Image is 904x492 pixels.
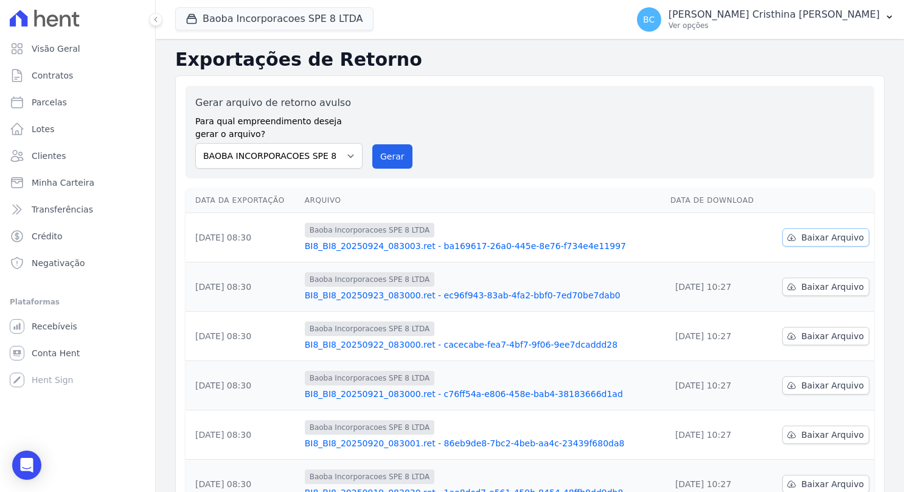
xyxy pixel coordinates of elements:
span: Baixar Arquivo [801,379,864,392]
span: Lotes [32,123,55,135]
a: Parcelas [5,90,150,114]
a: BI8_BI8_20250922_083000.ret - cacecabe-fea7-4bf7-9f06-9ee7dcaddd28 [305,339,661,351]
label: Gerar arquivo de retorno avulso [195,96,363,110]
td: [DATE] 08:30 [186,213,300,262]
span: Baoba Incorporacoes SPE 8 LTDA [305,223,435,237]
td: [DATE] 08:30 [186,410,300,460]
span: Negativação [32,257,85,269]
td: [DATE] 08:30 [186,361,300,410]
a: Crédito [5,224,150,248]
p: [PERSON_NAME] Cristhina [PERSON_NAME] [669,9,880,21]
span: BC [643,15,655,24]
a: Negativação [5,251,150,275]
a: Recebíveis [5,314,150,339]
a: Clientes [5,144,150,168]
a: Baixar Arquivo [782,327,869,345]
span: Baixar Arquivo [801,330,864,342]
span: Baoba Incorporacoes SPE 8 LTDA [305,272,435,287]
span: Clientes [32,150,66,162]
a: BI8_BI8_20250920_083001.ret - 86eb9de8-7bc2-4beb-aa4c-23439f680da8 [305,437,661,449]
label: Para qual empreendimento deseja gerar o arquivo? [195,110,363,141]
button: BC [PERSON_NAME] Cristhina [PERSON_NAME] Ver opções [627,2,904,37]
a: Minha Carteira [5,170,150,195]
a: Visão Geral [5,37,150,61]
a: BI8_BI8_20250921_083000.ret - c76ff54a-e806-458e-bab4-38183666d1ad [305,388,661,400]
a: Baixar Arquivo [782,426,869,444]
a: Conta Hent [5,341,150,365]
a: Transferências [5,197,150,222]
p: Ver opções [669,21,880,30]
a: Baixar Arquivo [782,376,869,395]
span: Baixar Arquivo [801,478,864,490]
span: Baixar Arquivo [801,429,864,441]
a: Baixar Arquivo [782,278,869,296]
td: [DATE] 10:27 [666,410,768,460]
a: BI8_BI8_20250923_083000.ret - ec96f943-83ab-4fa2-bbf0-7ed70be7dab0 [305,289,661,301]
h2: Exportações de Retorno [175,49,885,71]
td: [DATE] 08:30 [186,312,300,361]
td: [DATE] 10:27 [666,262,768,312]
span: Crédito [32,230,63,242]
span: Transferências [32,203,93,216]
th: Data da Exportação [186,188,300,213]
a: Baixar Arquivo [782,228,869,247]
span: Baoba Incorporacoes SPE 8 LTDA [305,322,435,336]
span: Recebíveis [32,320,77,332]
td: [DATE] 10:27 [666,312,768,361]
td: [DATE] 08:30 [186,262,300,312]
a: Lotes [5,117,150,141]
span: Contratos [32,69,73,82]
span: Baoba Incorporacoes SPE 8 LTDA [305,469,435,484]
span: Baoba Incorporacoes SPE 8 LTDA [305,371,435,385]
div: Open Intercom Messenger [12,451,41,480]
span: Baoba Incorporacoes SPE 8 LTDA [305,420,435,435]
button: Gerar [372,144,412,169]
button: Baoba Incorporacoes SPE 8 LTDA [175,7,374,30]
span: Minha Carteira [32,177,94,189]
th: Data de Download [666,188,768,213]
td: [DATE] 10:27 [666,361,768,410]
span: Visão Geral [32,43,80,55]
span: Baixar Arquivo [801,281,864,293]
div: Plataformas [10,295,145,309]
a: BI8_BI8_20250924_083003.ret - ba169617-26a0-445e-8e76-f734e4e11997 [305,240,661,252]
th: Arquivo [300,188,666,213]
a: Contratos [5,63,150,88]
span: Conta Hent [32,347,80,359]
span: Parcelas [32,96,67,108]
span: Baixar Arquivo [801,231,864,244]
